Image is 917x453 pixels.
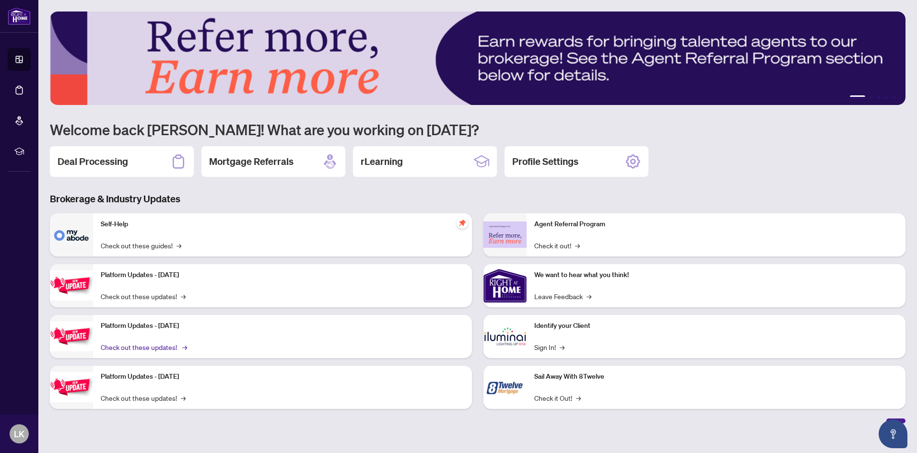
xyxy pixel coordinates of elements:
span: → [575,240,580,251]
a: Check out these updates!→ [101,342,186,352]
p: We want to hear what you think! [534,270,898,280]
h2: Mortgage Referrals [209,155,294,168]
img: Platform Updates - June 23, 2025 [50,372,93,402]
a: Check it out!→ [534,240,580,251]
img: Platform Updates - July 8, 2025 [50,321,93,351]
p: Platform Updates - [DATE] [101,321,464,331]
p: Agent Referral Program [534,219,898,230]
p: Identify your Client [534,321,898,331]
h2: Profile Settings [512,155,578,168]
button: 5 [892,95,896,99]
img: We want to hear what you think! [483,264,527,307]
span: → [181,291,186,302]
p: Sail Away With 8Twelve [534,372,898,382]
a: Check out these updates!→ [101,291,186,302]
a: Check out these updates!→ [101,393,186,403]
h3: Brokerage & Industry Updates [50,192,905,206]
h2: Deal Processing [58,155,128,168]
img: Agent Referral Program [483,221,527,248]
img: Identify your Client [483,315,527,358]
span: → [576,393,581,403]
h1: Welcome back [PERSON_NAME]! What are you working on [DATE]? [50,120,905,139]
h2: rLearning [361,155,403,168]
img: Platform Updates - July 21, 2025 [50,270,93,301]
button: 4 [884,95,888,99]
p: Platform Updates - [DATE] [101,270,464,280]
img: Self-Help [50,213,93,256]
img: Slide 0 [50,12,905,105]
button: 2 [869,95,873,99]
p: Platform Updates - [DATE] [101,372,464,382]
span: LK [14,427,24,441]
span: → [587,291,591,302]
button: Open asap [879,419,907,448]
span: → [176,240,181,251]
p: Self-Help [101,219,464,230]
span: → [181,393,186,403]
button: 1 [850,95,865,99]
img: logo [8,7,31,25]
span: → [560,342,564,352]
a: Check out these guides!→ [101,240,181,251]
a: Check it Out!→ [534,393,581,403]
button: 3 [877,95,881,99]
span: → [182,342,187,352]
a: Sign In!→ [534,342,564,352]
span: pushpin [457,217,468,229]
a: Leave Feedback→ [534,291,591,302]
img: Sail Away With 8Twelve [483,366,527,409]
